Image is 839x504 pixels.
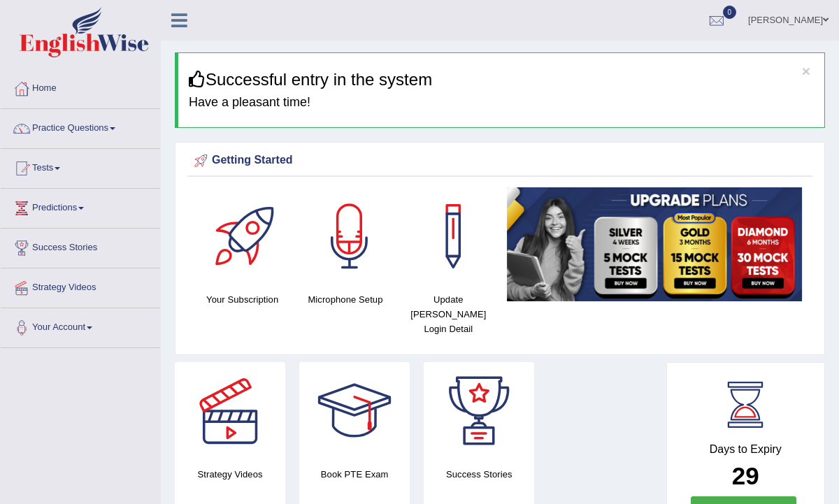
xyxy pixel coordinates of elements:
a: Home [1,69,160,104]
h4: Have a pleasant time! [189,96,814,110]
h3: Successful entry in the system [189,71,814,89]
img: small5.jpg [507,187,802,301]
a: Practice Questions [1,109,160,144]
a: Your Account [1,308,160,343]
h4: Book PTE Exam [299,467,410,482]
div: Getting Started [191,150,809,171]
h4: Success Stories [424,467,534,482]
h4: Microphone Setup [301,292,389,307]
a: Predictions [1,189,160,224]
b: 29 [732,462,759,489]
h4: Strategy Videos [175,467,285,482]
span: 0 [723,6,737,19]
button: × [802,64,810,78]
a: Success Stories [1,229,160,264]
h4: Days to Expiry [682,443,810,456]
a: Tests [1,149,160,184]
h4: Update [PERSON_NAME] Login Detail [404,292,493,336]
h4: Your Subscription [198,292,287,307]
a: Strategy Videos [1,268,160,303]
